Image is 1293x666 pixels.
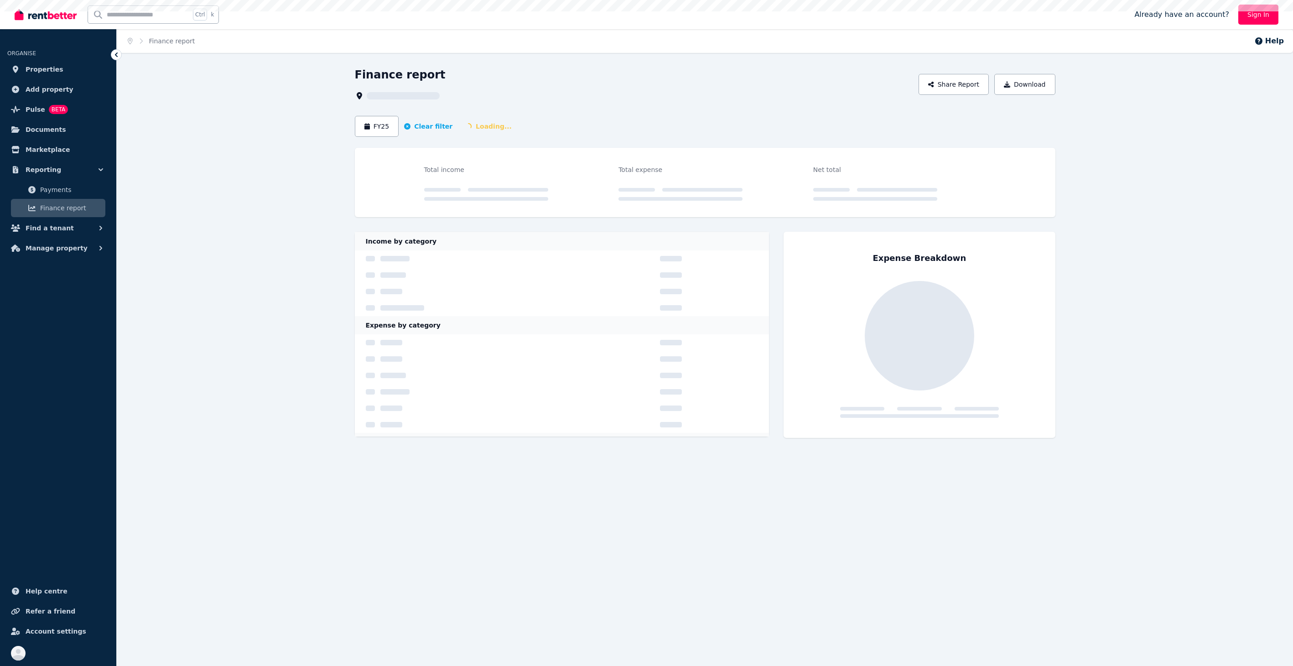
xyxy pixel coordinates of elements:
[458,118,519,135] span: Loading...
[355,116,399,137] button: FY25
[1238,5,1278,25] a: Sign In
[26,223,74,234] span: Find a tenant
[355,68,446,82] h1: Finance report
[1254,36,1284,47] button: Help
[26,104,45,115] span: Pulse
[355,232,769,250] div: Income by category
[355,316,769,334] div: Expense by category
[15,8,77,21] img: RentBetter
[919,74,989,95] button: Share Report
[7,239,109,257] button: Manage property
[26,164,61,175] span: Reporting
[7,219,109,237] button: Find a tenant
[40,203,102,213] span: Finance report
[26,606,75,617] span: Refer a friend
[26,243,88,254] span: Manage property
[11,199,105,217] a: Finance report
[11,181,105,199] a: Payments
[7,80,109,99] a: Add property
[26,586,68,597] span: Help centre
[7,60,109,78] a: Properties
[994,74,1055,95] button: Download
[26,64,63,75] span: Properties
[193,9,207,21] span: Ctrl
[813,164,937,175] div: Net total
[7,100,109,119] a: PulseBETA
[117,29,206,53] nav: Breadcrumb
[7,120,109,139] a: Documents
[211,11,214,18] span: k
[26,124,66,135] span: Documents
[873,252,966,265] div: Expense Breakdown
[7,50,36,57] span: ORGANISE
[1134,9,1229,20] span: Already have an account?
[618,164,743,175] div: Total expense
[424,164,548,175] div: Total income
[26,84,73,95] span: Add property
[7,622,109,640] a: Account settings
[7,582,109,600] a: Help centre
[7,602,109,620] a: Refer a friend
[26,626,86,637] span: Account settings
[7,140,109,159] a: Marketplace
[26,144,70,155] span: Marketplace
[40,184,102,195] span: Payments
[149,37,195,45] a: Finance report
[404,122,452,131] button: Clear filter
[7,161,109,179] button: Reporting
[49,105,68,114] span: BETA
